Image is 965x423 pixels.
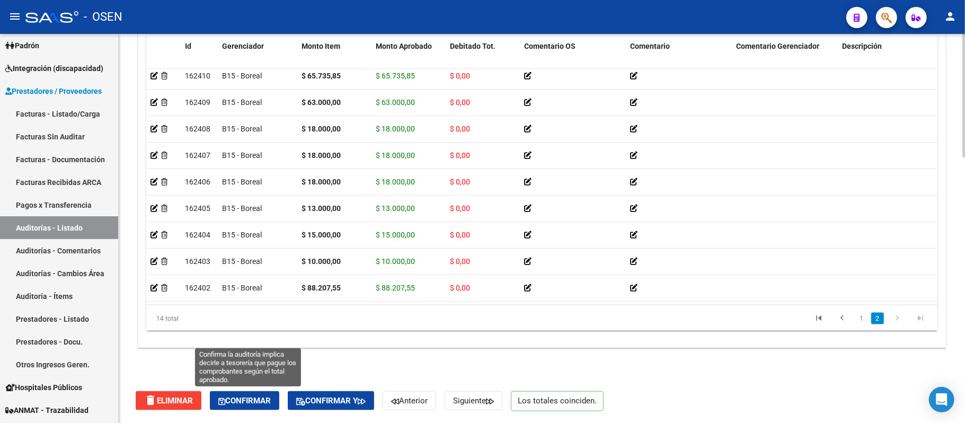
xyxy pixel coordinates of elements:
div: 14 total [146,305,303,332]
span: $ 18.000,00 [376,151,415,160]
span: Hospitales Públicos [5,382,82,393]
div: Open Intercom Messenger [929,387,954,412]
span: Debitado Tot. [450,42,495,50]
strong: $ 18.000,00 [302,178,341,186]
a: 2 [871,313,884,324]
span: 162410 [185,72,210,80]
strong: $ 63.000,00 [302,98,341,107]
span: Integración (discapacidad) [5,63,103,74]
span: $ 88.207,55 [376,284,415,292]
mat-icon: menu [8,10,21,23]
span: $ 0,00 [450,204,470,213]
span: 162402 [185,284,210,292]
datatable-header-cell: Comentario Gerenciador [732,35,838,82]
span: Comentario OS [524,42,576,50]
span: B15 - Boreal [222,72,262,80]
span: $ 13.000,00 [376,204,415,213]
p: Los totales coinciden. [511,391,604,411]
span: ANMAT - Trazabilidad [5,404,88,416]
span: 162403 [185,257,210,266]
span: 162408 [185,125,210,133]
button: Confirmar y [288,391,374,410]
datatable-header-cell: Debitado Tot. [446,35,520,82]
span: $ 0,00 [450,125,470,133]
span: Monto Item [302,42,340,50]
a: go to first page [809,313,829,324]
mat-icon: person [944,10,957,23]
span: $ 0,00 [450,178,470,186]
a: go to previous page [832,313,852,324]
strong: $ 88.207,55 [302,284,341,292]
span: B15 - Boreal [222,98,262,107]
span: 162404 [185,231,210,239]
span: B15 - Boreal [222,151,262,160]
datatable-header-cell: Comentario OS [520,35,626,82]
button: Anterior [383,391,436,410]
button: Confirmar [210,391,279,410]
span: $ 18.000,00 [376,125,415,133]
strong: $ 15.000,00 [302,231,341,239]
a: go to last page [910,313,931,324]
span: Confirmar y [296,396,366,406]
span: $ 65.735,85 [376,72,415,80]
span: $ 0,00 [450,98,470,107]
span: Monto Aprobado [376,42,432,50]
span: B15 - Boreal [222,284,262,292]
span: Comentario Gerenciador [736,42,819,50]
button: Eliminar [136,391,201,410]
span: $ 0,00 [450,231,470,239]
button: Siguiente [445,391,502,410]
strong: $ 65.735,85 [302,72,341,80]
span: Comentario [630,42,670,50]
datatable-header-cell: Gerenciador [218,35,297,82]
span: $ 0,00 [450,72,470,80]
datatable-header-cell: Comentario [626,35,732,82]
datatable-header-cell: Monto Aprobado [371,35,446,82]
span: - OSEN [84,5,122,29]
strong: $ 18.000,00 [302,151,341,160]
strong: $ 13.000,00 [302,204,341,213]
span: Siguiente [453,396,494,406]
strong: $ 18.000,00 [302,125,341,133]
strong: $ 10.000,00 [302,257,341,266]
span: 162407 [185,151,210,160]
span: $ 15.000,00 [376,231,415,239]
li: page 2 [870,310,886,328]
span: 162409 [185,98,210,107]
span: Descripción [842,42,882,50]
span: $ 0,00 [450,257,470,266]
li: page 1 [854,310,870,328]
datatable-header-cell: Monto Item [297,35,371,82]
span: Padrón [5,40,39,51]
datatable-header-cell: Descripción [838,35,944,82]
span: B15 - Boreal [222,125,262,133]
span: B15 - Boreal [222,231,262,239]
span: Prestadores / Proveedores [5,85,102,97]
span: B15 - Boreal [222,204,262,213]
span: Confirmar [218,396,271,406]
a: 1 [855,313,868,324]
span: Eliminar [144,396,193,406]
span: Id [185,42,191,50]
span: Gerenciador [222,42,264,50]
span: $ 0,00 [450,151,470,160]
span: 162405 [185,204,210,213]
span: $ 0,00 [450,284,470,292]
mat-icon: delete [144,394,157,407]
span: B15 - Boreal [222,257,262,266]
span: $ 63.000,00 [376,98,415,107]
datatable-header-cell: Id [181,35,218,82]
span: $ 18.000,00 [376,178,415,186]
span: 162406 [185,178,210,186]
a: go to next page [887,313,907,324]
span: $ 10.000,00 [376,257,415,266]
span: Anterior [391,396,428,406]
span: B15 - Boreal [222,178,262,186]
